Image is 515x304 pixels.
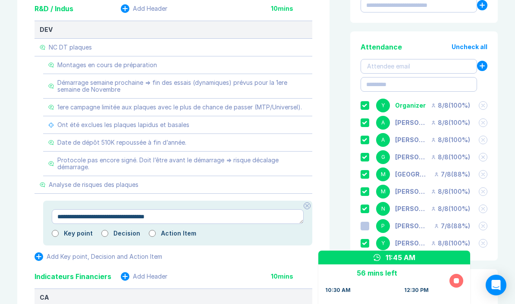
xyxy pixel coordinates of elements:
div: Add Key point, Decision and Action Item [47,253,162,260]
div: 8 / 8 ( 100 %) [431,188,470,195]
button: Uncheck all [452,43,487,50]
div: Alexis Taveau [395,119,426,126]
div: Montages en cours de préparation [57,62,157,68]
div: 10 mins [271,273,312,280]
button: Add Header [121,272,167,281]
div: MONT BLANC (Grande salle de réunion) [395,171,429,178]
div: R&D / Indus [35,3,73,14]
div: Y [376,99,390,112]
div: 8 / 8 ( 100 %) [431,119,470,126]
div: DEV [40,26,307,33]
div: CA [40,294,307,301]
div: 8 / 8 ( 100 %) [431,154,470,161]
div: 56 mins left [325,268,429,278]
div: 12:30 PM [404,287,429,294]
div: 8 / 8 ( 100 %) [431,240,470,247]
label: Action Item [161,230,196,237]
div: Add Header [133,5,167,12]
div: M [376,168,390,181]
label: Decision [113,230,140,237]
div: Date de dépôt 510K repoussée à fin d’année. [57,139,186,146]
div: A [376,116,390,130]
div: Nicolas Dugand [395,205,426,212]
div: P [376,219,390,233]
div: G [376,150,390,164]
div: Gregory Gouilloux [395,154,426,161]
div: Open Intercom Messenger [486,275,506,295]
button: Add Header [121,4,167,13]
div: Yannick Ricol [395,240,426,247]
div: 11:45 AM [386,252,415,263]
div: 8 / 8 ( 100 %) [431,205,470,212]
div: 7 / 8 ( 88 %) [434,223,470,230]
div: 10:30 AM [325,287,351,294]
div: N [376,202,390,216]
div: Indicateurs Financiers [35,271,111,282]
div: Démarrage semaine prochaine => fin des essais (dynamiques) prévus pour la 1ere semaine de Novembre [57,79,307,93]
label: Key point [64,230,93,237]
div: 8 / 8 ( 100 %) [431,136,470,143]
div: 1ere campagne limitée aux plaques avec le plus de chance de passer (MTP/Universel). [57,104,302,111]
div: Organizer [395,102,426,109]
div: Analyse de risques des plaques [49,181,138,188]
div: Ont été exclues les plaques lapidus et basales [57,121,189,128]
div: Morgane Grenier [395,188,426,195]
div: NC DT plaques [49,44,92,51]
div: Philippe Lorenzati [395,223,429,230]
div: A [376,133,390,147]
div: Aurélia MERCERON [395,136,426,143]
div: Attendance [361,42,402,52]
div: Add Header [133,273,167,280]
div: M [376,185,390,199]
div: Protocole pas encore signé. Doit l’être avant le démarrage => risque décalage démarrage. [57,157,307,171]
button: Add Key point, Decision and Action Item [35,252,162,261]
div: 8 / 8 ( 100 %) [431,102,470,109]
div: Y [376,236,390,250]
div: 10 mins [271,5,312,12]
div: 7 / 8 ( 88 %) [434,171,470,178]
